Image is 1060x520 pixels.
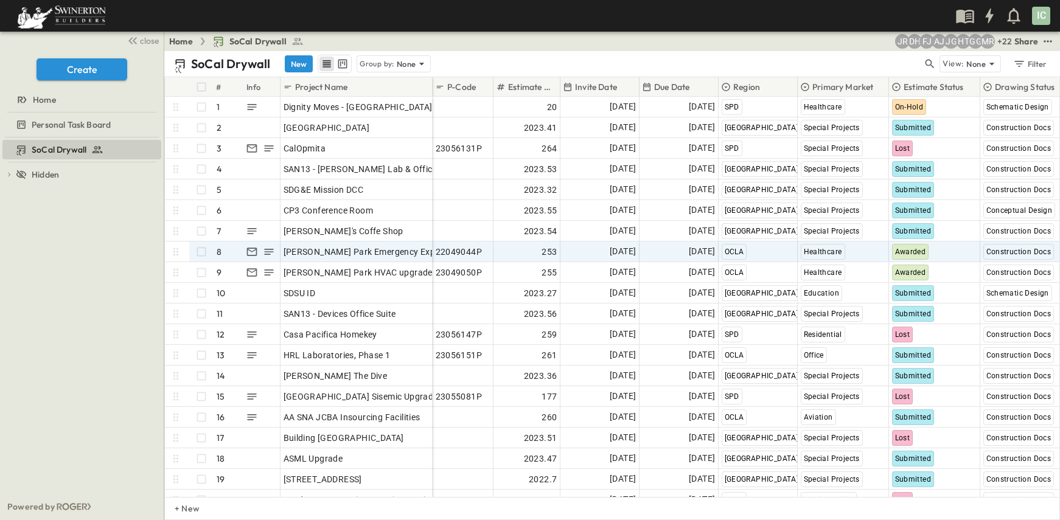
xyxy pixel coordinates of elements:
span: Education [804,289,840,297]
span: [DATE] [689,472,715,486]
span: [DATE] [689,493,715,507]
span: Lost [895,434,910,442]
span: 2023.32 [524,184,557,196]
span: [DATE] [610,224,636,238]
span: Construction Docs [986,330,1051,339]
span: [DATE] [689,265,715,279]
p: 5 [217,184,221,196]
span: Construction Docs [986,248,1051,256]
span: ASML Upgrade [284,452,343,465]
span: Submitted [895,413,932,421]
span: Awarded [895,248,926,256]
span: [GEOGRAPHIC_DATA] [725,475,799,484]
span: [DATE] [689,286,715,300]
span: 261 [542,349,557,361]
p: Estimate Status [904,81,964,93]
p: 1 [217,101,220,113]
span: CP3 Conference Room [284,204,374,217]
span: Special Projects [804,372,860,380]
span: 264 [542,142,557,154]
span: 23055081P [436,390,483,403]
p: 2 [217,122,221,134]
div: # [214,77,244,97]
span: [DATE] [610,369,636,383]
span: [DATE] [689,451,715,465]
span: Construction Docs [986,372,1051,380]
span: Dignity Moves - [GEOGRAPHIC_DATA][PERSON_NAME] [284,101,501,113]
span: [GEOGRAPHIC_DATA] [725,206,799,215]
span: SoCal Drywall [229,35,287,47]
p: Invite Date [575,81,617,93]
span: Awarded [895,268,926,277]
span: [DATE] [610,244,636,258]
span: [DATE] [689,389,715,403]
p: None [966,58,986,70]
div: Haaris Tahmas (haaris.tahmas@swinerton.com) [956,34,971,49]
button: kanban view [335,57,350,71]
img: 6c363589ada0b36f064d841b69d3a419a338230e66bb0a533688fa5cc3e9e735.png [15,3,108,29]
span: Construction Docs [986,165,1051,173]
span: SAN13 - Devices Office Suite [284,308,396,320]
span: On-Hold [895,103,924,111]
p: 11 [217,308,223,320]
span: [DATE] [610,182,636,196]
span: 20 [547,101,557,113]
span: OCLA [725,351,744,359]
p: View: [943,57,964,71]
div: Anthony Jimenez (anthony.jimenez@swinerton.com) [932,34,946,49]
span: [DATE] [610,265,636,279]
span: Submitted [895,185,932,194]
button: Create [37,58,127,80]
span: Building [GEOGRAPHIC_DATA] [284,432,404,444]
a: SoCal Drywall [212,35,304,47]
span: [GEOGRAPHIC_DATA] [284,122,370,134]
div: IC [1032,7,1050,25]
span: Residential [804,330,842,339]
span: [DATE] [610,389,636,403]
span: [DATE] [610,327,636,341]
span: 2023.56 [524,308,557,320]
span: Special Projects [804,185,860,194]
p: SoCal Drywall [191,55,270,72]
span: [DATE] [689,162,715,176]
span: 2023.54 [524,225,557,237]
span: 2023.53 [524,163,557,175]
span: [DATE] [689,244,715,258]
a: Personal Task Board [2,116,159,133]
span: OCLA [725,268,744,277]
a: Home [2,91,159,108]
span: [DATE] [610,493,636,507]
span: Special Projects [804,454,860,463]
span: [DATE] [689,203,715,217]
span: [GEOGRAPHIC_DATA] [725,227,799,235]
span: [PERSON_NAME] Park Emergency Expansion [284,246,462,258]
span: Construction Docs [986,144,1051,153]
div: Jorge Garcia (jorgarcia@swinerton.com) [944,34,958,49]
span: SDSU ID [284,287,316,299]
span: [GEOGRAPHIC_DATA] [725,165,799,173]
span: 23056147P [436,328,483,341]
span: [PERSON_NAME]'s Coffe Shop [284,225,403,237]
p: 19 [217,473,225,485]
span: 255 [542,266,557,279]
div: Joshua Russell (joshua.russell@swinerton.com) [895,34,910,49]
span: 23056151P [436,349,483,361]
span: [GEOGRAPHIC_DATA] [725,123,799,132]
p: None [397,58,416,70]
span: 2023.51 [524,432,557,444]
button: IC [1031,5,1051,26]
span: HRL Laboratories, Phase 1 [284,349,391,361]
span: OCLA [725,248,744,256]
p: 6 [217,204,221,217]
p: Primary Market [812,81,873,93]
span: [GEOGRAPHIC_DATA] [725,434,799,442]
p: 20 [217,494,227,506]
div: Info [246,70,261,104]
p: Region [733,81,760,93]
span: Submitted [895,310,932,318]
span: AA SNA JCBA Insourcing Facilities [284,411,420,423]
p: 3 [217,142,221,154]
span: [DATE] [689,120,715,134]
span: Public Facility [804,496,854,504]
p: 18 [217,452,225,465]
